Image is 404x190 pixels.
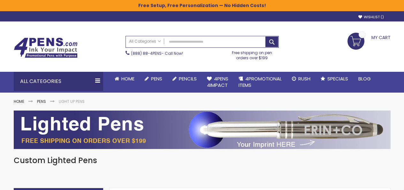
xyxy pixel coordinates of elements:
img: Light Up Pens [14,111,391,149]
a: Pencils [167,72,202,86]
a: 4PROMOTIONALITEMS [233,72,287,93]
span: 4Pens 4impact [207,75,228,88]
a: Wishlist [358,15,384,20]
span: Pencils [179,75,197,82]
span: All Categories [129,39,161,44]
span: Rush [298,75,310,82]
a: Home [14,99,24,104]
a: Pens [37,99,46,104]
a: Home [110,72,140,86]
div: Free shipping on pen orders over $199 [225,48,279,61]
a: 4Pens4impact [202,72,233,93]
h1: Custom Lighted Pens [14,155,391,166]
strong: Light Up Pens [59,99,85,104]
span: Pens [151,75,162,82]
a: Specials [316,72,353,86]
span: Blog [358,75,371,82]
a: Pens [140,72,167,86]
a: Blog [353,72,376,86]
span: 4PROMOTIONAL ITEMS [239,75,282,88]
div: All Categories [14,72,103,91]
span: Specials [327,75,348,82]
span: - Call Now! [131,51,183,56]
img: 4Pens Custom Pens and Promotional Products [14,37,78,58]
a: (888) 88-4PENS [131,51,162,56]
a: All Categories [126,36,164,47]
span: Home [121,75,134,82]
a: Rush [287,72,316,86]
